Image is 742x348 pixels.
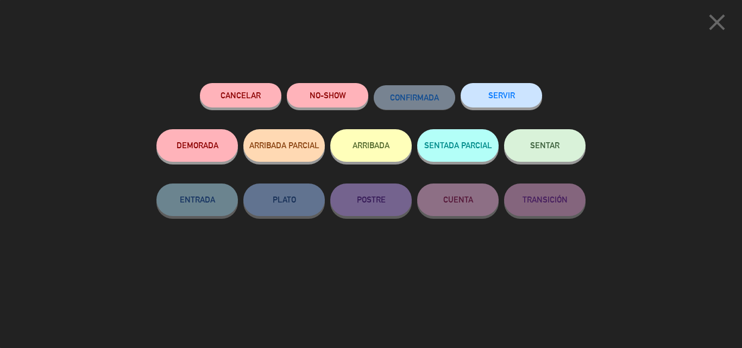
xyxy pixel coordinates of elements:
button: DEMORADA [156,129,238,162]
button: SERVIR [461,83,542,107]
button: NO-SHOW [287,83,368,107]
button: Cancelar [200,83,281,107]
span: CONFIRMADA [390,93,439,102]
button: ARRIBADA [330,129,412,162]
button: PLATO [243,184,325,216]
button: ENTRADA [156,184,238,216]
span: SENTAR [530,141,559,150]
button: POSTRE [330,184,412,216]
button: SENTADA PARCIAL [417,129,499,162]
button: CUENTA [417,184,499,216]
span: ARRIBADA PARCIAL [249,141,319,150]
i: close [703,9,731,36]
button: TRANSICIÓN [504,184,586,216]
